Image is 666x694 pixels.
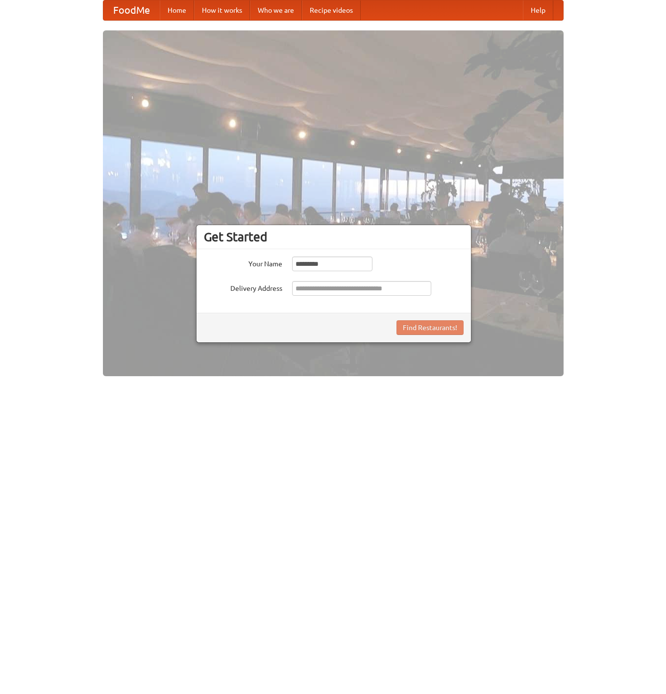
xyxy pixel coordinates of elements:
[523,0,553,20] a: Help
[396,320,464,335] button: Find Restaurants!
[204,230,464,244] h3: Get Started
[204,281,282,293] label: Delivery Address
[302,0,361,20] a: Recipe videos
[160,0,194,20] a: Home
[204,257,282,269] label: Your Name
[103,0,160,20] a: FoodMe
[194,0,250,20] a: How it works
[250,0,302,20] a: Who we are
